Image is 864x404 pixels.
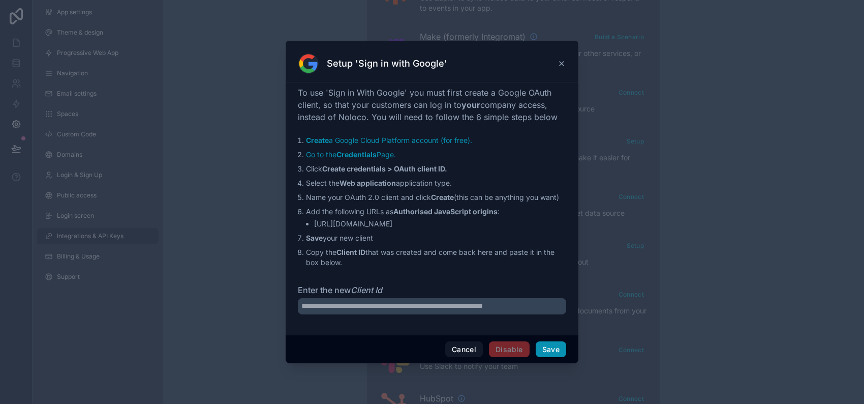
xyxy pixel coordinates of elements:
[431,193,454,201] strong: Create
[327,57,447,70] h3: Setup 'Sign in with Google'
[461,100,480,110] strong: your
[314,219,566,229] li: [URL][DOMAIN_NAME]
[340,179,396,187] strong: Web application
[536,341,566,358] button: Save
[306,164,566,174] li: Click
[351,285,382,295] em: Client Id
[306,247,566,268] li: Copy the that was created and come back here and paste it in the box below.
[393,207,498,216] strong: Authorised JavaScript origins
[298,86,566,123] p: To use 'Sign in With Google' you must first create a Google OAuth client, so that your customers ...
[306,192,566,203] li: Name your OAuth 2.0 client and click (this can be anything you want)
[322,164,447,173] strong: Create credentials > OAuth client ID.
[306,136,329,145] strong: Create
[306,233,566,243] li: your new client
[306,207,500,216] span: Add the following URLs as :
[306,234,323,242] strong: Save
[306,178,566,188] li: Select the application type.
[298,284,566,296] label: Enter the new
[336,150,377,159] strong: Credentials
[306,150,396,159] a: Go to theCredentialsPage.
[306,136,472,145] a: Createa Google Cloud Platform account (for free).
[445,341,483,358] button: Cancel
[336,248,365,256] strong: Client ID
[298,53,319,74] img: Google Sign in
